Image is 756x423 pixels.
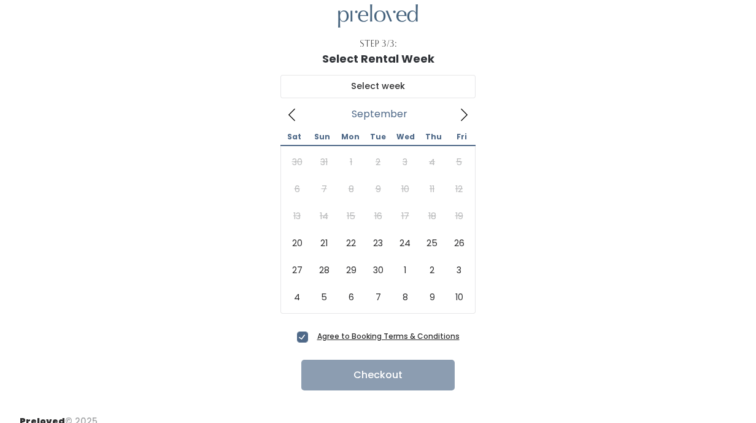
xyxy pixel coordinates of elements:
span: October 4, 2025 [283,284,310,311]
span: Thu [420,133,447,141]
img: preloved logo [338,4,418,28]
h1: Select Rental Week [322,53,434,65]
input: Select week [280,75,476,98]
span: October 7, 2025 [364,284,391,311]
span: October 2, 2025 [418,257,445,284]
span: October 8, 2025 [391,284,418,311]
a: Agree to Booking Terms & Conditions [317,331,460,341]
button: Checkout [301,360,455,390]
span: October 1, 2025 [391,257,418,284]
span: September [352,112,407,117]
span: Sat [280,133,308,141]
span: October 10, 2025 [445,284,472,311]
span: Fri [448,133,476,141]
span: September 29, 2025 [337,257,364,284]
span: September 30, 2025 [364,257,391,284]
span: September 22, 2025 [337,230,364,257]
span: Tue [364,133,391,141]
span: September 26, 2025 [445,230,472,257]
span: October 6, 2025 [337,284,364,311]
span: September 23, 2025 [364,230,391,257]
span: September 20, 2025 [283,230,310,257]
span: Wed [392,133,420,141]
span: Sun [308,133,336,141]
span: Mon [336,133,364,141]
span: October 5, 2025 [310,284,337,311]
span: October 9, 2025 [418,284,445,311]
span: October 3, 2025 [445,257,472,284]
span: September 28, 2025 [310,257,337,284]
span: September 27, 2025 [283,257,310,284]
div: Step 3/3: [360,37,397,50]
span: September 24, 2025 [391,230,418,257]
span: September 21, 2025 [310,230,337,257]
span: September 25, 2025 [418,230,445,257]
